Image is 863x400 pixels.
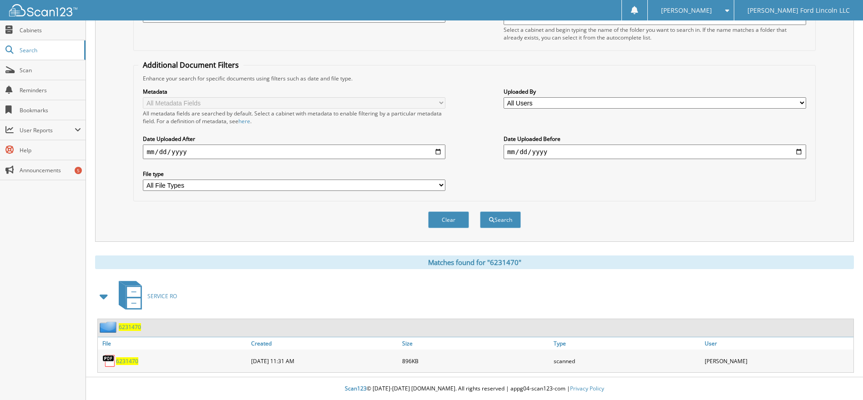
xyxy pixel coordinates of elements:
div: All metadata fields are searched by default. Select a cabinet with metadata to enable filtering b... [143,110,445,125]
legend: Additional Document Filters [138,60,243,70]
label: Uploaded By [504,88,806,95]
a: Created [249,337,400,350]
span: Bookmarks [20,106,81,114]
input: start [143,145,445,159]
label: Metadata [143,88,445,95]
label: Date Uploaded After [143,135,445,143]
span: SERVICE RO [147,292,177,300]
div: scanned [551,352,702,370]
div: 5 [75,167,82,174]
button: Clear [428,211,469,228]
div: © [DATE]-[DATE] [DOMAIN_NAME]. All rights reserved | appg04-scan123-com | [86,378,863,400]
div: Enhance your search for specific documents using filters such as date and file type. [138,75,810,82]
span: Scan [20,66,81,74]
div: [DATE] 11:31 AM [249,352,400,370]
div: Matches found for "6231470" [95,255,854,269]
img: PDF.png [102,354,116,368]
span: [PERSON_NAME] [661,8,712,13]
span: User Reports [20,126,75,134]
span: Scan123 [345,385,367,392]
span: Cabinets [20,26,81,34]
a: Size [400,337,551,350]
a: SERVICE RO [113,278,177,314]
a: 6231470 [116,357,138,365]
span: Search [20,46,80,54]
a: here [238,117,250,125]
a: User [702,337,853,350]
a: Type [551,337,702,350]
img: scan123-logo-white.svg [9,4,77,16]
button: Search [480,211,521,228]
span: Announcements [20,166,81,174]
span: Help [20,146,81,154]
iframe: Chat Widget [818,356,863,400]
a: File [98,337,249,350]
a: Privacy Policy [570,385,604,392]
label: File type [143,170,445,178]
div: 896KB [400,352,551,370]
img: folder2.png [100,321,119,333]
span: Reminders [20,86,81,94]
input: end [504,145,806,159]
label: Date Uploaded Before [504,135,806,143]
div: [PERSON_NAME] [702,352,853,370]
a: 6231470 [119,323,141,331]
div: Select a cabinet and begin typing the name of the folder you want to search in. If the name match... [504,26,806,41]
span: [PERSON_NAME] Ford Lincoln LLC [747,8,850,13]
